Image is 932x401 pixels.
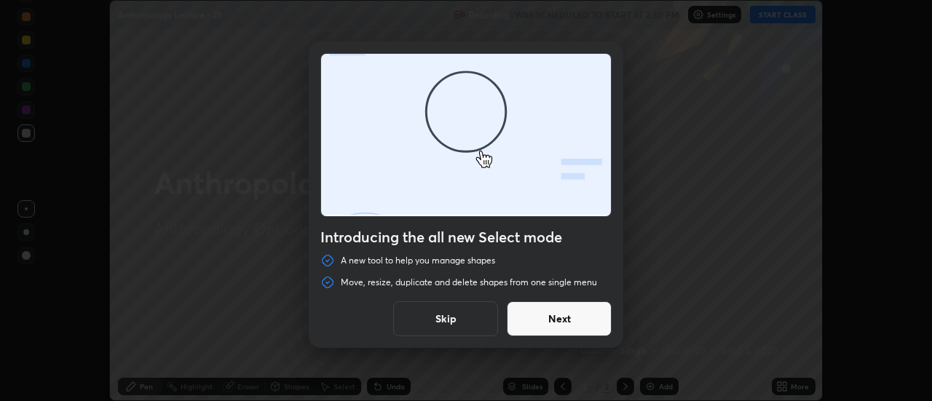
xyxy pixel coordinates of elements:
[341,255,495,266] p: A new tool to help you manage shapes
[341,277,597,288] p: Move, resize, duplicate and delete shapes from one single menu
[320,229,612,246] h4: Introducing the all new Select mode
[507,301,612,336] button: Next
[393,301,498,336] button: Skip
[321,54,611,219] div: animation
